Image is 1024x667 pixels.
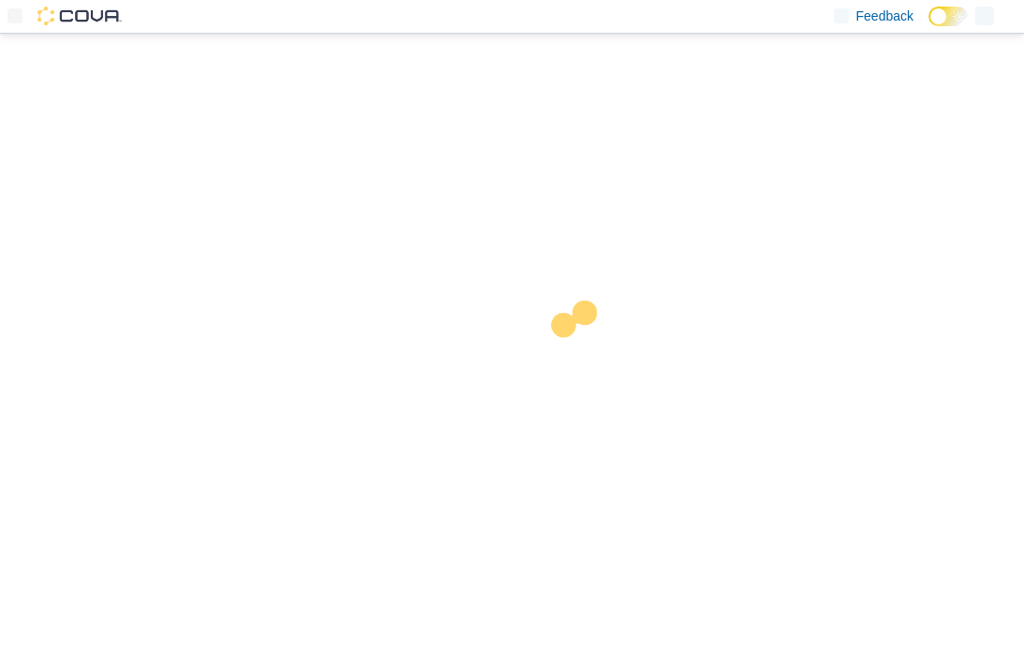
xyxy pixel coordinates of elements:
input: Dark Mode [928,7,968,26]
span: Feedback [856,7,913,25]
img: Cova [37,7,122,25]
img: cova-loader [512,287,653,427]
span: Dark Mode [928,26,929,27]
